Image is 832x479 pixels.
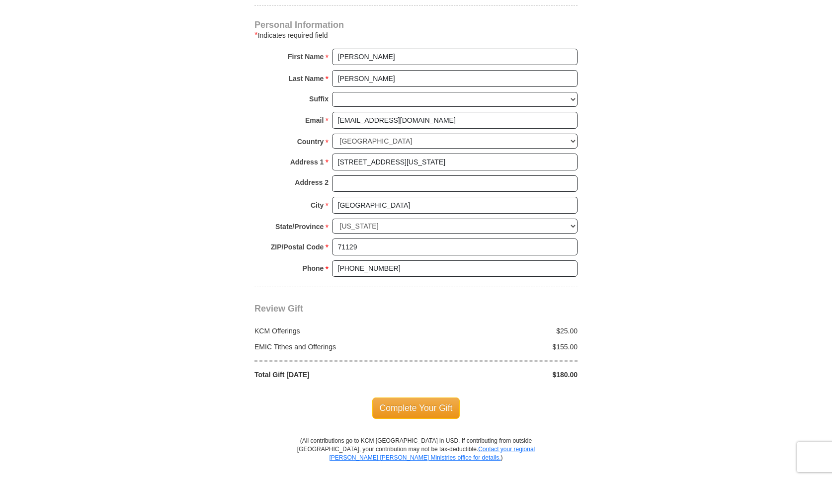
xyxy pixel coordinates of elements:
div: Indicates required field [254,29,578,41]
div: Total Gift [DATE] [250,370,416,380]
div: $25.00 [416,326,583,336]
strong: Email [305,113,324,127]
span: Complete Your Gift [372,398,460,418]
strong: State/Province [275,220,324,234]
div: $155.00 [416,342,583,352]
strong: First Name [288,50,324,64]
div: EMIC Tithes and Offerings [250,342,416,352]
strong: City [311,198,324,212]
strong: Address 1 [290,155,324,169]
strong: Phone [303,261,324,275]
strong: Country [297,135,324,149]
div: $180.00 [416,370,583,380]
a: Contact your regional [PERSON_NAME] [PERSON_NAME] Ministries office for details. [329,446,535,461]
div: KCM Offerings [250,326,416,336]
strong: ZIP/Postal Code [271,240,324,254]
strong: Last Name [289,72,324,85]
strong: Address 2 [295,175,329,189]
h4: Personal Information [254,21,578,29]
span: Review Gift [254,304,303,314]
strong: Suffix [309,92,329,106]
